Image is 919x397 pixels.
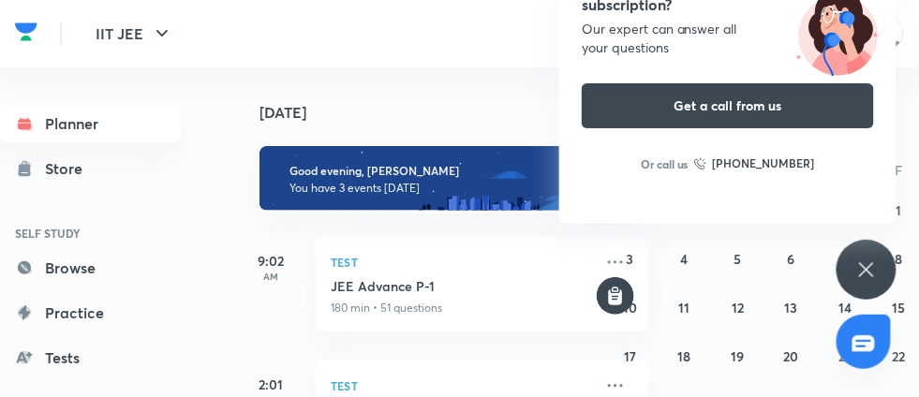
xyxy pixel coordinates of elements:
[723,243,753,273] button: August 5, 2025
[669,292,699,322] button: August 11, 2025
[884,243,914,273] button: August 8, 2025
[896,250,903,268] abbr: August 8, 2025
[233,251,308,271] h5: 9:02
[582,83,874,128] button: Get a call from us
[15,18,37,46] img: Company Logo
[233,271,308,282] p: AM
[615,292,645,322] button: August 10, 2025
[839,347,852,365] abbr: August 21, 2025
[830,292,860,322] button: August 14, 2025
[830,341,860,371] button: August 21, 2025
[331,277,592,296] h5: JEE Advance P-1
[884,292,914,322] button: August 15, 2025
[615,243,645,273] button: August 3, 2025
[15,18,37,51] a: Company Logo
[84,15,185,52] button: IIT JEE
[893,299,906,316] abbr: August 15, 2025
[785,299,798,316] abbr: August 13, 2025
[331,300,592,316] p: 180 min • 51 questions
[784,347,799,365] abbr: August 20, 2025
[723,292,753,322] button: August 12, 2025
[732,299,744,316] abbr: August 12, 2025
[734,250,742,268] abbr: August 5, 2025
[615,341,645,371] button: August 17, 2025
[893,347,906,365] abbr: August 22, 2025
[884,195,914,225] button: August 1, 2025
[669,341,699,371] button: August 18, 2025
[896,161,903,179] abbr: Friday
[582,20,874,57] div: Our expert can answer all your questions
[289,164,618,178] h6: Good evening, [PERSON_NAME]
[694,154,815,173] a: [PHONE_NUMBER]
[677,347,690,365] abbr: August 18, 2025
[777,243,807,273] button: August 6, 2025
[788,250,795,268] abbr: August 6, 2025
[669,243,699,273] button: August 4, 2025
[732,347,745,365] abbr: August 19, 2025
[259,146,648,211] img: evening
[838,299,852,316] abbr: August 14, 2025
[624,347,636,365] abbr: August 17, 2025
[641,155,689,172] p: Or call us
[897,201,902,219] abbr: August 1, 2025
[259,105,667,120] h4: [DATE]
[678,299,689,316] abbr: August 11, 2025
[777,292,807,322] button: August 13, 2025
[331,375,592,397] p: Test
[830,243,860,273] button: August 7, 2025
[627,250,634,268] abbr: August 3, 2025
[723,341,753,371] button: August 19, 2025
[884,341,914,371] button: August 22, 2025
[713,154,815,173] h6: [PHONE_NUMBER]
[842,250,849,268] abbr: August 7, 2025
[233,375,308,394] h5: 2:01
[777,341,807,371] button: August 20, 2025
[331,251,592,273] p: Test
[680,250,688,268] abbr: August 4, 2025
[623,299,637,316] abbr: August 10, 2025
[45,157,94,180] div: Store
[289,181,618,196] p: You have 3 events [DATE]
